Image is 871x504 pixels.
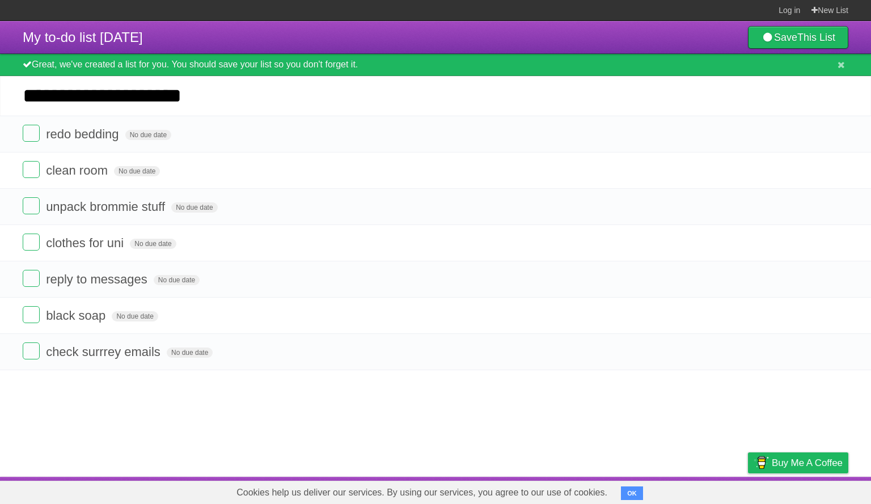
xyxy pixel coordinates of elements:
[797,32,835,43] b: This List
[171,202,217,213] span: No due date
[748,26,848,49] a: SaveThis List
[46,272,150,286] span: reply to messages
[695,480,720,501] a: Terms
[167,348,213,358] span: No due date
[46,163,111,177] span: clean room
[772,453,843,473] span: Buy me a coffee
[154,275,200,285] span: No due date
[23,125,40,142] label: Done
[46,200,168,214] span: unpack brommie stuff
[125,130,171,140] span: No due date
[748,452,848,473] a: Buy me a coffee
[46,308,108,323] span: black soap
[621,486,643,500] button: OK
[112,311,158,321] span: No due date
[635,480,680,501] a: Developers
[46,345,163,359] span: check surrrey emails
[23,306,40,323] label: Done
[130,239,176,249] span: No due date
[777,480,848,501] a: Suggest a feature
[225,481,619,504] span: Cookies help us deliver our services. By using our services, you agree to our use of cookies.
[597,480,621,501] a: About
[46,236,126,250] span: clothes for uni
[23,29,143,45] span: My to-do list [DATE]
[754,453,769,472] img: Buy me a coffee
[733,480,763,501] a: Privacy
[23,161,40,178] label: Done
[23,342,40,359] label: Done
[23,270,40,287] label: Done
[46,127,121,141] span: redo bedding
[23,234,40,251] label: Done
[114,166,160,176] span: No due date
[23,197,40,214] label: Done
